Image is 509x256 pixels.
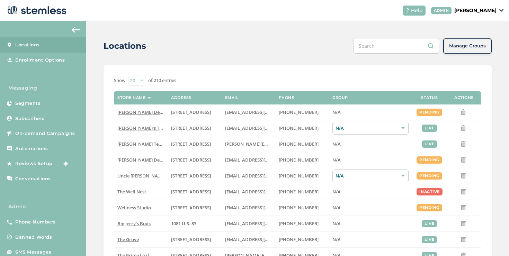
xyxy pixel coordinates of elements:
[225,173,301,179] span: [EMAIL_ADDRESS][DOMAIN_NAME]
[148,77,176,84] label: of 210 entries
[499,9,503,12] img: icon_down-arrow-small-66adaf34.svg
[332,141,409,147] label: N/A
[171,109,211,115] span: [STREET_ADDRESS]
[332,122,409,135] div: N/A
[171,189,218,195] label: 1005 4th Avenue
[417,156,442,164] div: pending
[72,27,80,33] img: icon-arrow-back-accent-c549486e.svg
[279,157,325,163] label: (818) 561-0790
[15,160,53,167] span: Reviews Setup
[171,189,211,195] span: [STREET_ADDRESS]
[225,204,301,211] span: [EMAIL_ADDRESS][DOMAIN_NAME]
[171,141,211,147] span: [STREET_ADDRESS]
[171,157,218,163] label: 17523 Ventura Boulevard
[279,141,319,147] span: [PHONE_NUMBER]
[15,130,75,137] span: On-demand Campaigns
[447,91,481,104] th: Actions
[171,204,211,211] span: [STREET_ADDRESS]
[117,141,164,147] label: Swapnil Test store
[15,145,48,152] span: Automations
[171,125,211,131] span: [STREET_ADDRESS]
[171,237,218,243] label: 8155 Center Street
[117,173,164,179] label: Uncle Herb’s King Circle
[225,189,272,195] label: vmrobins@gmail.com
[225,141,272,147] label: swapnil@stemless.co
[431,7,452,14] div: ADMIN
[332,109,409,115] label: N/A
[117,157,164,163] label: Hazel Delivery 4
[171,173,211,179] span: [STREET_ADDRESS]
[225,157,301,163] span: [EMAIL_ADDRESS][DOMAIN_NAME]
[15,42,40,48] span: Locations
[117,95,145,100] label: Store name
[422,140,437,148] div: live
[104,40,146,52] h2: Locations
[171,95,191,100] label: Address
[225,157,272,163] label: arman91488@gmail.com
[15,57,65,64] span: Enrollment Options
[117,236,139,243] span: The Grove
[279,220,319,227] span: [PHONE_NUMBER]
[422,236,437,243] div: live
[279,125,319,131] span: [PHONE_NUMBER]
[225,220,301,227] span: [EMAIL_ADDRESS][DOMAIN_NAME]
[225,205,272,211] label: vmrobins@gmail.com
[171,157,211,163] span: [STREET_ADDRESS]
[117,189,164,195] label: The Well Nest
[58,157,72,171] img: glitter-stars-b7820f95.gif
[117,125,164,131] label: Brian's Test Store
[225,125,272,131] label: brianashen@gmail.com
[332,205,409,211] label: N/A
[332,189,409,195] label: N/A
[117,141,175,147] span: [PERSON_NAME] Test store
[279,204,319,211] span: [PHONE_NUMBER]
[225,141,336,147] span: [PERSON_NAME][EMAIL_ADDRESS][DOMAIN_NAME]
[417,172,442,180] div: pending
[279,237,325,243] label: (619) 600-1269
[279,173,325,179] label: (907) 330-7833
[443,38,492,54] button: Manage Groups
[422,125,437,132] div: live
[422,220,437,227] div: live
[117,173,193,179] span: Uncle [PERSON_NAME]’s King Circle
[117,221,164,227] label: Big Jerry's Buds
[417,188,443,195] div: inactive
[332,170,409,182] div: N/A
[117,204,151,211] span: Wellness Studio
[114,77,125,84] label: Show
[117,237,164,243] label: The Grove
[225,236,301,243] span: [EMAIL_ADDRESS][DOMAIN_NAME]
[225,237,272,243] label: dexter@thegroveca.com
[225,109,301,115] span: [EMAIL_ADDRESS][DOMAIN_NAME]
[421,95,438,100] label: Status
[279,141,325,147] label: (503) 332-4545
[279,157,319,163] span: [PHONE_NUMBER]
[117,157,175,163] span: [PERSON_NAME] Delivery 4
[279,205,325,211] label: (269) 929-8463
[279,189,325,195] label: (269) 929-8463
[332,221,409,227] label: N/A
[15,115,45,122] span: Subscribers
[171,125,218,131] label: 123 East Main Street
[474,223,509,256] iframe: Chat Widget
[411,7,423,14] span: Help
[279,173,319,179] span: [PHONE_NUMBER]
[354,38,439,54] input: Search
[279,189,319,195] span: [PHONE_NUMBER]
[171,205,218,211] label: 123 Main Street
[454,7,497,14] p: [PERSON_NAME]
[332,237,409,243] label: N/A
[279,236,319,243] span: [PHONE_NUMBER]
[117,205,164,211] label: Wellness Studio
[279,95,294,100] label: Phone
[225,173,272,179] label: christian@uncleherbsak.com
[117,189,146,195] span: The Well Nest
[449,43,486,49] span: Manage Groups
[171,173,218,179] label: 209 King Circle
[171,220,196,227] span: 1081 U.S. 83
[279,125,325,131] label: (503) 804-9208
[225,189,301,195] span: [EMAIL_ADDRESS][DOMAIN_NAME]
[417,204,442,211] div: pending
[148,97,151,99] img: icon-sort-1e1d7615.svg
